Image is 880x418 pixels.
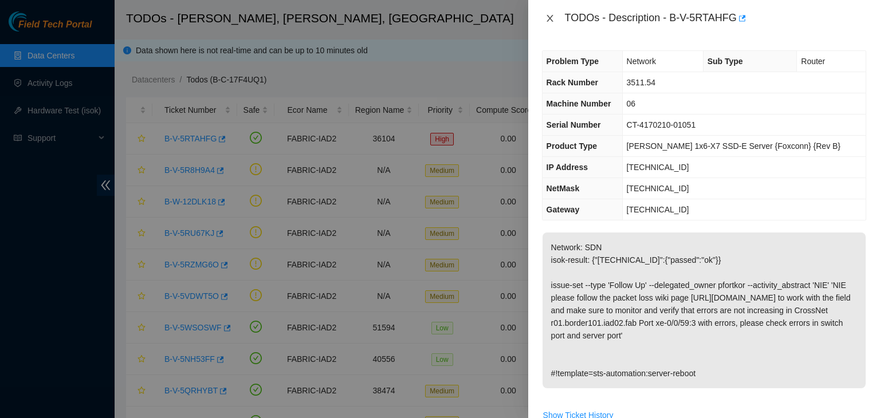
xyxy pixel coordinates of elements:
span: Problem Type [547,57,599,66]
span: Rack Number [547,78,598,87]
span: 3511.54 [627,78,656,87]
span: Gateway [547,205,580,214]
p: Network: SDN isok-result: {"[TECHNICAL_ID]":{"passed":"ok"}} issue-set --type 'Follow Up' --deleg... [543,232,866,388]
span: 06 [627,99,636,108]
span: IP Address [547,163,588,172]
span: [TECHNICAL_ID] [627,163,689,172]
div: TODOs - Description - B-V-5RTAHFG [565,9,866,27]
span: CT-4170210-01051 [627,120,696,129]
span: [TECHNICAL_ID] [627,184,689,193]
span: close [545,14,555,23]
span: Machine Number [547,99,611,108]
span: [TECHNICAL_ID] [627,205,689,214]
button: Close [542,13,558,24]
span: Sub Type [708,57,743,66]
span: NetMask [547,184,580,193]
span: Router [801,57,825,66]
span: [PERSON_NAME] 1x6-X7 SSD-E Server {Foxconn} {Rev B} [627,141,841,151]
span: Network [627,57,656,66]
span: Product Type [547,141,597,151]
span: Serial Number [547,120,601,129]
